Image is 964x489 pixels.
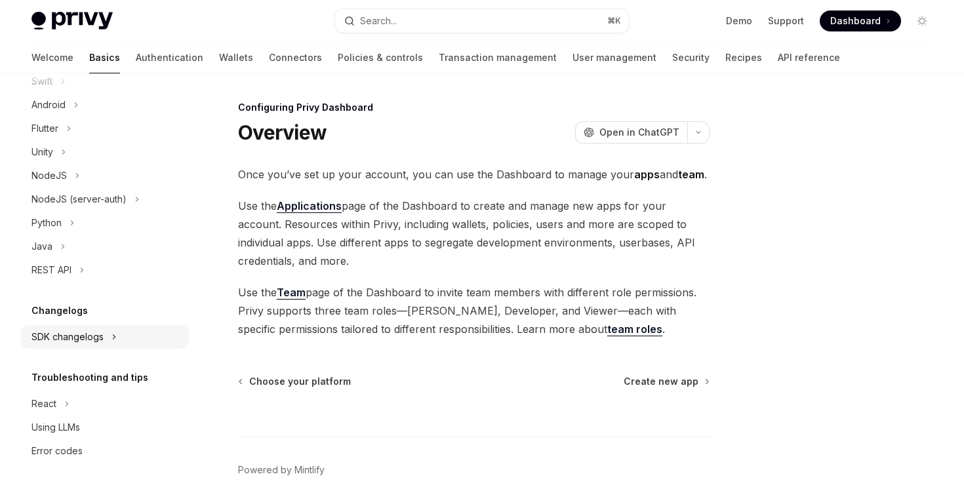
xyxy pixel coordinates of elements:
div: Error codes [31,443,83,459]
a: Applications [277,199,342,213]
div: NodeJS [31,168,67,184]
span: Use the page of the Dashboard to invite team members with different role permissions. Privy suppo... [238,283,710,338]
div: Unity [31,144,53,160]
img: light logo [31,12,113,30]
div: Python [31,215,62,231]
a: Demo [726,14,752,28]
div: Flutter [31,121,58,136]
button: Search...⌘K [335,9,628,33]
a: Using LLMs [21,416,189,439]
button: Toggle dark mode [912,10,933,31]
div: Using LLMs [31,420,80,435]
div: Java [31,239,52,254]
a: User management [572,42,656,73]
a: Welcome [31,42,73,73]
div: React [31,396,56,412]
span: Use the page of the Dashboard to create and manage new apps for your account. Resources within Pr... [238,197,710,270]
div: Search... [360,13,397,29]
span: Choose your platform [249,375,351,388]
a: Create new app [624,375,708,388]
a: Recipes [725,42,762,73]
div: NodeJS (server-auth) [31,191,127,207]
a: Connectors [269,42,322,73]
div: Android [31,97,66,113]
a: Dashboard [820,10,901,31]
strong: apps [634,168,660,181]
a: Powered by Mintlify [238,463,325,477]
span: Open in ChatGPT [599,126,679,139]
strong: team [678,168,704,181]
a: Choose your platform [239,375,351,388]
a: Support [768,14,804,28]
a: Team [277,286,306,300]
div: Configuring Privy Dashboard [238,101,710,114]
span: Dashboard [830,14,881,28]
h5: Changelogs [31,303,88,319]
div: REST API [31,262,71,278]
span: ⌘ K [607,16,621,26]
h1: Overview [238,121,327,144]
a: Transaction management [439,42,557,73]
a: Wallets [219,42,253,73]
button: Open in ChatGPT [575,121,687,144]
a: Error codes [21,439,189,463]
a: team roles [607,323,662,336]
a: API reference [778,42,840,73]
span: Create new app [624,375,698,388]
h5: Troubleshooting and tips [31,370,148,385]
div: SDK changelogs [31,329,104,345]
a: Authentication [136,42,203,73]
a: Security [672,42,710,73]
a: Policies & controls [338,42,423,73]
span: Once you’ve set up your account, you can use the Dashboard to manage your and . [238,165,710,184]
a: Basics [89,42,120,73]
